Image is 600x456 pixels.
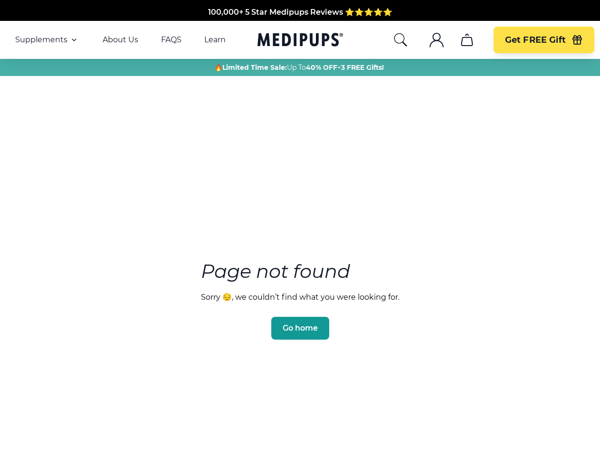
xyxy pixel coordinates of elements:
span: 100,000+ 5 Star Medipups Reviews ⭐️⭐️⭐️⭐️⭐️ [208,7,392,16]
button: Supplements [15,34,80,46]
button: search [393,32,408,47]
h3: Page not found [201,257,400,285]
span: Get FREE Gift [505,35,566,46]
a: About Us [103,35,138,45]
button: cart [456,28,478,51]
button: account [425,28,448,51]
button: Go home [271,317,329,340]
button: Get FREE Gift [494,27,594,53]
p: Sorry 😔, we couldn’t find what you were looking for. [201,293,400,302]
a: Medipups [257,31,343,50]
span: Go home [283,323,318,333]
span: Supplements [15,35,67,45]
span: Made In The [GEOGRAPHIC_DATA] from domestic & globally sourced ingredients [142,19,458,28]
a: FAQS [161,35,181,45]
span: 🔥 Up To + [214,63,384,72]
a: Learn [204,35,226,45]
